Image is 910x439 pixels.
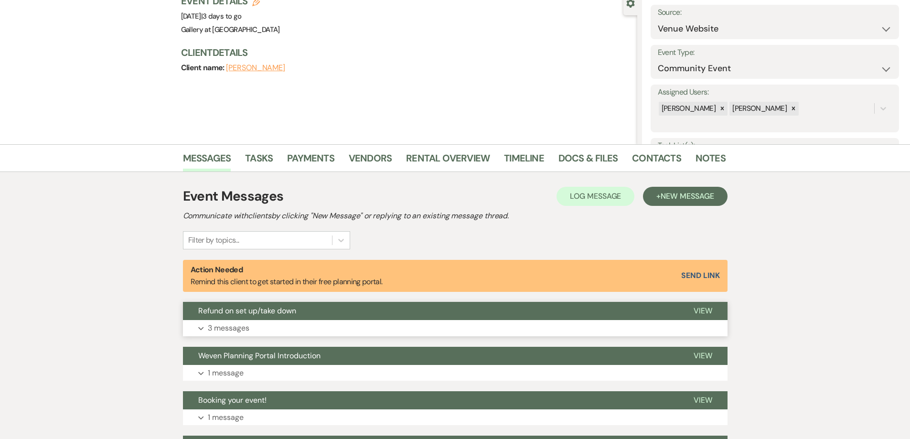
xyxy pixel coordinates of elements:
[349,150,392,171] a: Vendors
[681,272,719,279] button: Send Link
[181,46,628,59] h3: Client Details
[729,102,788,116] div: [PERSON_NAME]
[661,191,714,201] span: New Message
[245,150,273,171] a: Tasks
[203,11,241,21] span: 3 days to go
[181,63,226,73] span: Client name:
[678,391,728,409] button: View
[198,306,296,316] span: Refund on set up/take down
[183,365,728,381] button: 1 message
[208,322,249,334] p: 3 messages
[191,264,383,288] p: Remind this client to get started in their free planning portal.
[188,235,239,246] div: Filter by topics...
[181,11,242,21] span: [DATE]
[658,86,892,99] label: Assigned Users:
[183,150,231,171] a: Messages
[658,139,892,153] label: Task List(s):
[181,25,280,34] span: Gallery at [GEOGRAPHIC_DATA]
[183,186,284,206] h1: Event Messages
[557,187,634,206] button: Log Message
[183,302,678,320] button: Refund on set up/take down
[198,395,267,405] span: Booking your event!
[632,150,681,171] a: Contacts
[183,320,728,336] button: 3 messages
[694,306,712,316] span: View
[183,210,728,222] h2: Communicate with clients by clicking "New Message" or replying to an existing message thread.
[191,265,243,275] strong: Action Needed
[208,411,244,424] p: 1 message
[643,187,727,206] button: +New Message
[226,64,285,72] button: [PERSON_NAME]
[504,150,544,171] a: Timeline
[287,150,334,171] a: Payments
[694,351,712,361] span: View
[183,391,678,409] button: Booking your event!
[678,302,728,320] button: View
[658,46,892,60] label: Event Type:
[208,367,244,379] p: 1 message
[570,191,621,201] span: Log Message
[183,409,728,426] button: 1 message
[696,150,726,171] a: Notes
[198,351,321,361] span: Weven Planning Portal Introduction
[694,395,712,405] span: View
[183,347,678,365] button: Weven Planning Portal Introduction
[659,102,717,116] div: [PERSON_NAME]
[201,11,242,21] span: |
[678,347,728,365] button: View
[658,6,892,20] label: Source:
[406,150,490,171] a: Rental Overview
[558,150,618,171] a: Docs & Files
